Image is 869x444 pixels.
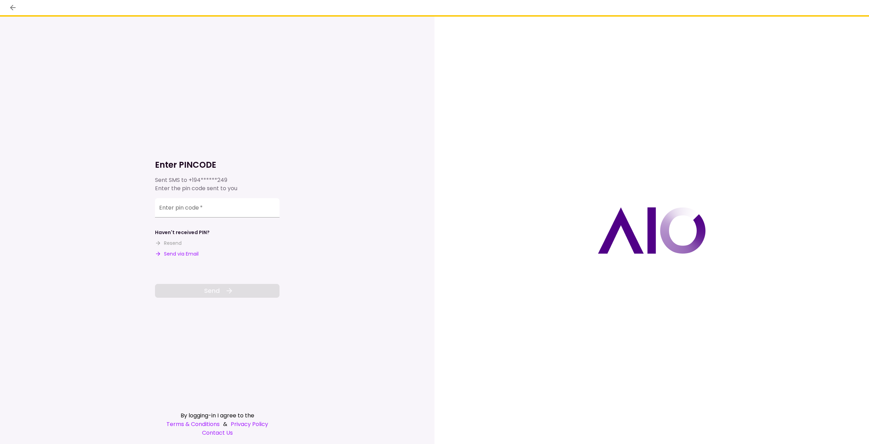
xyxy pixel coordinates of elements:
[155,411,280,420] div: By logging-in I agree to the
[204,286,220,295] span: Send
[155,240,182,247] button: Resend
[155,250,199,258] button: Send via Email
[166,420,220,428] a: Terms & Conditions
[7,2,19,13] button: back
[598,207,706,254] img: AIO logo
[155,420,280,428] div: &
[155,229,210,236] div: Haven't received PIN?
[155,176,280,193] div: Sent SMS to Enter the pin code sent to you
[155,428,280,437] a: Contact Us
[155,284,280,298] button: Send
[155,159,280,170] h1: Enter PINCODE
[231,420,268,428] a: Privacy Policy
